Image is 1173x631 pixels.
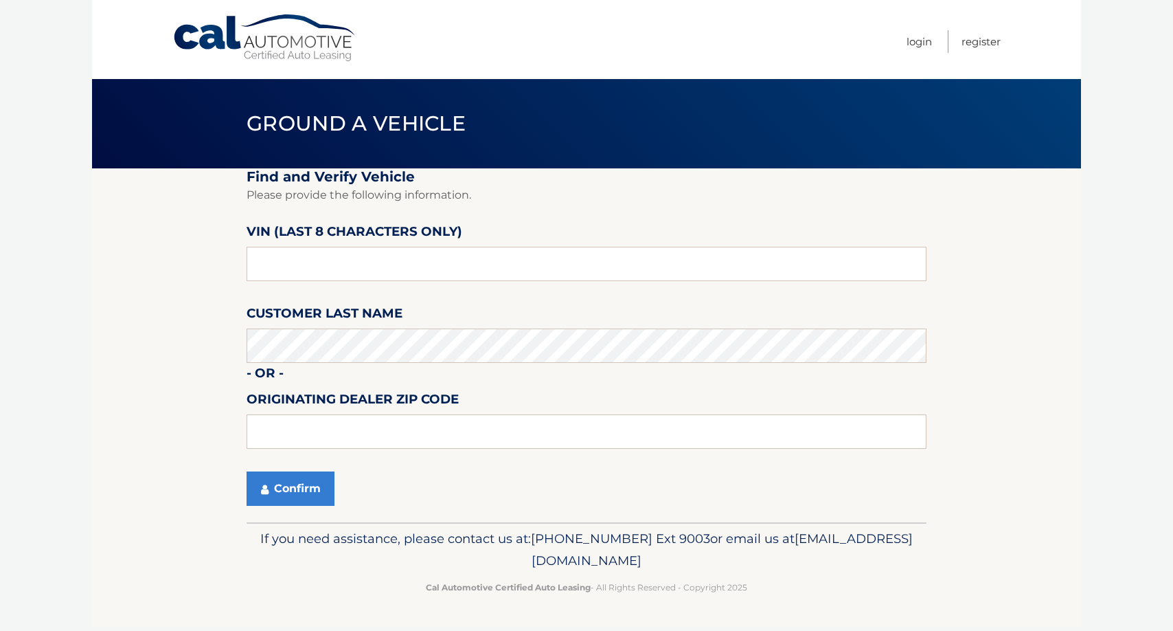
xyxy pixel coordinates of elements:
[247,186,926,205] p: Please provide the following information.
[172,14,358,63] a: Cal Automotive
[247,168,926,186] h2: Find and Verify Vehicle
[247,111,466,136] span: Ground a Vehicle
[907,30,932,53] a: Login
[247,221,462,247] label: VIN (last 8 characters only)
[247,303,402,329] label: Customer Last Name
[247,472,334,506] button: Confirm
[255,528,918,572] p: If you need assistance, please contact us at: or email us at
[255,580,918,595] p: - All Rights Reserved - Copyright 2025
[247,363,284,388] label: - or -
[426,582,591,593] strong: Cal Automotive Certified Auto Leasing
[961,30,1001,53] a: Register
[531,531,710,546] span: [PHONE_NUMBER] Ext 9003
[247,389,459,414] label: Originating Dealer Zip Code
